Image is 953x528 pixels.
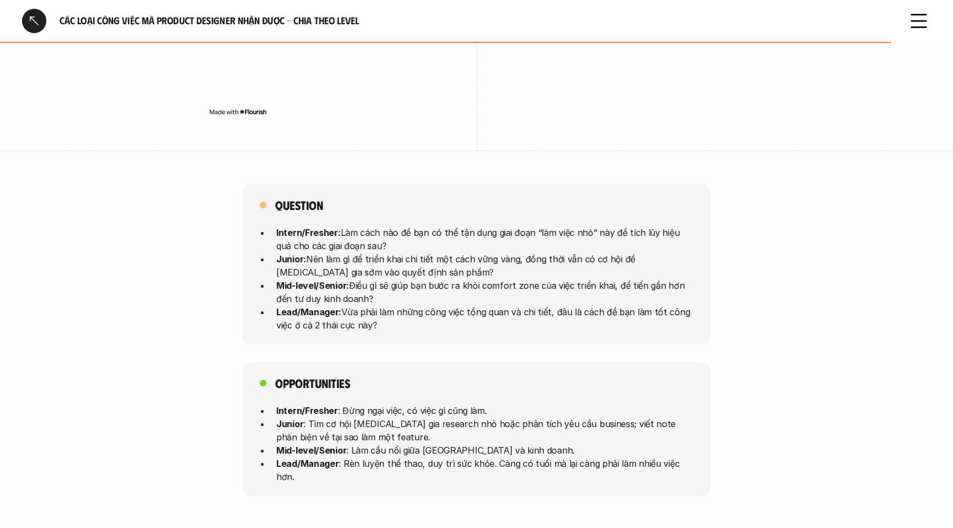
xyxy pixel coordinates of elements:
[276,305,693,331] p: Vừa phải làm những công việc tổng quan và chi tiết, đâu là cách để bạn làm tốt công việc ở cả 2 t...
[276,418,303,429] strong: Junior
[276,252,693,278] p: Nên làm gì để triển khai chi tiết một cách vững vàng, đồng thời vẫn có cơ hội để [MEDICAL_DATA] g...
[276,457,693,483] p: : Rèn luyện thể thao, duy trì sức khỏe. Càng có tuổi mà lại càng phải làm nhiều việc hơn.
[276,444,693,457] p: : Làm cầu nối giữa [GEOGRAPHIC_DATA] và kinh doanh.
[275,375,350,391] h5: Opportunities
[275,197,323,213] h5: Question
[276,278,693,305] p: Điều gì sẽ giúp bạn bước ra khỏi comfort zone của việc triển khai, để tiến gần hơn đến tư duy kin...
[276,445,346,456] strong: Mid-level/Senior
[276,225,693,252] p: Làm cách nào để bạn có thể tận dụng giai đoạn “làm việc nhỏ” này để tích lũy hiệu quả cho các gia...
[276,417,693,444] p: : Tìm cơ hội [MEDICAL_DATA] gia research nhỏ hoặc phân tích yêu cầu business; viết note phản biện...
[276,404,693,417] p: : Đừng ngại việc, có việc gì cũng làm.
[276,405,338,416] strong: Intern/Fresher
[276,458,339,469] strong: Lead/Manager
[276,306,341,317] strong: Lead/Manager:
[276,227,341,238] strong: Intern/Fresher:
[276,253,306,264] strong: Junior:
[276,279,349,290] strong: Mid-level/Senior:
[209,107,267,116] img: Made with Flourish
[60,14,893,27] h6: Các loại công việc mà Product Designer nhận được - Chia theo Level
